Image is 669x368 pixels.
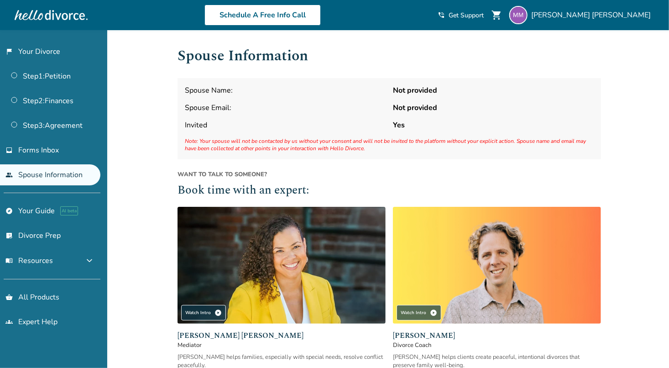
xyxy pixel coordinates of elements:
span: [PERSON_NAME] [PERSON_NAME] [178,330,386,341]
h2: Book time with an expert: [178,182,601,200]
span: AI beta [60,206,78,216]
span: flag_2 [5,48,13,55]
span: play_circle [214,309,222,316]
span: phone_in_talk [438,11,445,19]
div: Watch Intro [181,305,226,321]
span: Spouse Name: [185,85,386,95]
a: Schedule A Free Info Call [204,5,321,26]
img: matthew.marr19@gmail.com [509,6,528,24]
img: James Traub [393,207,601,324]
span: [PERSON_NAME] [393,330,601,341]
span: Resources [5,256,53,266]
img: Claudia Brown Coulter [178,207,386,324]
span: shopping_basket [5,294,13,301]
span: inbox [5,147,13,154]
iframe: Chat Widget [465,15,669,368]
span: Divorce Coach [393,341,601,349]
a: phone_in_talkGet Support [438,11,484,20]
span: shopping_cart [491,10,502,21]
span: groups [5,318,13,326]
span: play_circle [430,309,437,316]
span: Spouse Email: [185,103,386,113]
span: explore [5,207,13,215]
span: list_alt_check [5,232,13,239]
span: Mediator [178,341,386,349]
h1: Spouse Information [178,45,601,67]
span: Invited [185,120,386,130]
div: Watch Intro [397,305,441,321]
strong: Yes [393,120,594,130]
span: menu_book [5,257,13,264]
span: Note: Your spouse will not be contacted by us without your consent and will not be invited to the... [185,137,594,152]
span: Want to talk to someone? [178,170,601,179]
span: Forms Inbox [18,145,59,155]
span: people [5,171,13,179]
span: [PERSON_NAME] [PERSON_NAME] [531,10,654,20]
strong: Not provided [393,103,594,113]
span: Get Support [449,11,484,20]
span: expand_more [84,255,95,266]
strong: Not provided [393,85,594,95]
